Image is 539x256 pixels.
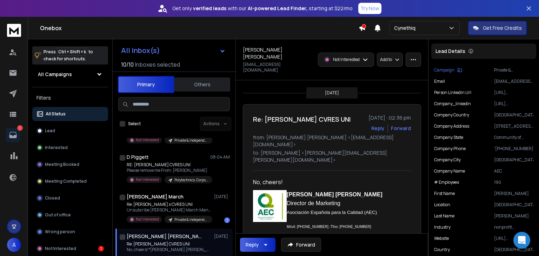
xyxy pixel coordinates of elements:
button: Get Free Credits [468,21,527,35]
h1: D Piggett [127,154,149,161]
button: A [7,238,21,252]
button: Others [174,77,230,92]
p: Company State [434,135,463,140]
span: Director de Marketing [287,200,340,206]
p: Try Now [360,5,379,12]
p: AEC [494,168,533,174]
button: All Status [32,107,108,121]
p: Meeting Completed [45,178,87,184]
div: Reply [246,241,259,248]
p: 1 [17,125,23,131]
button: Reply [371,125,385,132]
label: Select [128,121,141,127]
button: Reply [240,238,275,252]
p: Please remove me From: [PERSON_NAME] [127,168,211,173]
p: Email [434,79,445,84]
button: Try Now [358,3,381,14]
p: 190 [494,180,533,185]
p: [GEOGRAPHIC_DATA] [494,112,533,118]
p: Closed [45,195,60,201]
p: Not Interested [333,57,360,62]
p: [GEOGRAPHIC_DATA] [494,157,533,163]
span: Tfno: [PHONE_NUMBER] [331,225,371,229]
button: Wrong person [32,225,108,239]
button: Forward [281,238,321,252]
h1: [PERSON_NAME] [PERSON_NAME] [127,233,204,240]
p: website [434,236,449,241]
h1: [PERSON_NAME] [PERSON_NAME] [243,46,314,60]
p: Not Interested [136,177,159,182]
p: Company City [434,157,461,163]
p: Company Phone [434,146,466,151]
span: Ctrl + Shift + k [57,48,87,56]
div: Forward [391,125,411,132]
p: company_linkedin [434,101,471,107]
a: 1 [6,128,20,142]
font: Móvil: [PHONE_NUMBER] - [287,225,331,229]
p: Add to [380,57,392,62]
p: Company Name [434,168,465,174]
p: No, cheers! *[PERSON_NAME] [PERSON_NAME]* [127,247,211,252]
div: No, cheers! [253,178,405,186]
button: All Inbox(s) [115,43,231,58]
button: Out of office [32,208,108,222]
p: [URL][DOMAIN_NAME][PERSON_NAME] [494,90,533,95]
p: [DATE] [214,194,230,200]
p: [URL][DOMAIN_NAME] [494,236,533,241]
p: Lead Details [435,48,465,55]
strong: verified leads [193,5,226,12]
button: All Campaigns [32,67,108,81]
h1: Re: [PERSON_NAME] CVRES UNI [253,114,351,124]
span: Asociación Española para la Calidad (AEC) [287,210,377,215]
p: [EMAIL_ADDRESS][DOMAIN_NAME] [243,62,314,73]
p: Unsubcribe [PERSON_NAME] March Managing Partner, [127,207,211,213]
p: Person Linkedin Url [434,90,471,95]
p: [DATE] [325,90,339,96]
p: Not Interested [136,137,159,143]
p: Private & Independent Universities + International Branch Campuses / [GEOGRAPHIC_DATA] [174,217,208,222]
p: Lead [45,128,55,134]
p: [URL][DOMAIN_NAME] [494,101,533,107]
h1: [PERSON_NAME] March [127,193,184,200]
p: Get only with our starting at $22/mo [172,5,353,12]
p: Private & Independent Universities + International Branch Campuses / [GEOGRAPHIC_DATA] [174,138,208,143]
p: All Status [46,111,66,117]
p: Out of office [45,212,71,218]
p: Company Country [434,112,469,118]
h1: All Campaigns [38,71,72,78]
h1: All Inbox(s) [121,47,160,54]
strong: AI-powered Lead Finder, [248,5,307,12]
button: Not Interested1 [32,242,108,256]
p: Company Address [434,123,469,129]
p: [GEOGRAPHIC_DATA] [494,247,533,252]
button: Meeting Booked [32,157,108,171]
p: Not Interested [136,217,159,222]
p: # Employees [434,180,459,185]
button: Lead [32,124,108,138]
p: [PERSON_NAME] [494,191,533,196]
p: Get Free Credits [483,25,522,32]
p: Interested [45,145,68,150]
p: 08:04 AM [210,154,230,160]
span: [PERSON_NAME] [PERSON_NAME] [287,191,382,197]
p: from: [PERSON_NAME] [PERSON_NAME] <[EMAIL_ADDRESS][DOMAIN_NAME]> [253,134,411,148]
p: [EMAIL_ADDRESS][DOMAIN_NAME] [494,79,533,84]
p: Meeting Booked [45,162,79,167]
button: Meeting Completed [32,174,108,188]
p: Private & Independent Universities + International Branch Campuses / [GEOGRAPHIC_DATA] [494,67,533,73]
button: Primary [118,76,174,93]
p: Cynethiq [394,25,418,32]
span: 10 / 10 [121,60,134,69]
p: [STREET_ADDRESS][PERSON_NAME] [494,123,533,129]
p: Last Name [434,213,454,219]
p: [PERSON_NAME] [494,213,533,219]
p: '[PHONE_NUMBER] [494,146,533,151]
div: 1 [224,217,230,223]
button: Interested [32,141,108,155]
p: [DATE] [214,234,230,239]
button: Closed [32,191,108,205]
p: industry [434,224,451,230]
